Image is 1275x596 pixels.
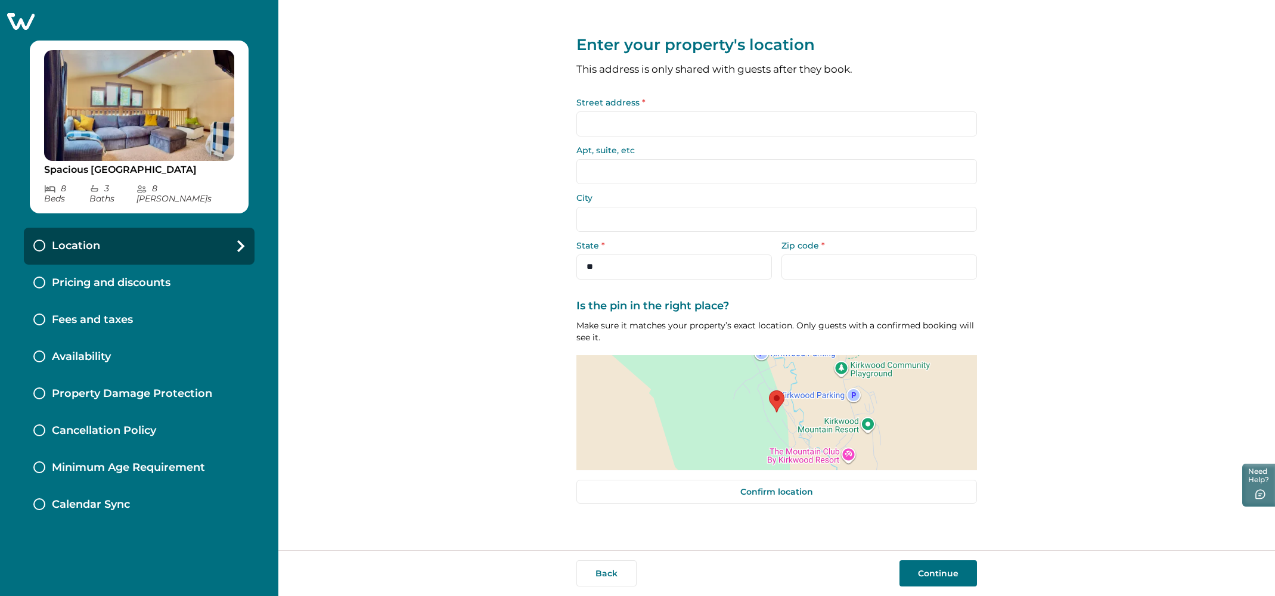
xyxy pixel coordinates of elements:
[52,498,130,511] p: Calendar Sync
[576,64,977,74] p: This address is only shared with guests after they book.
[576,319,977,343] p: Make sure it matches your property’s exact location. Only guests with a confirmed booking will se...
[899,560,977,586] button: Continue
[576,480,977,504] button: Confirm location
[52,313,133,327] p: Fees and taxes
[52,387,212,401] p: Property Damage Protection
[52,240,100,253] p: Location
[137,184,234,204] p: 8 [PERSON_NAME] s
[44,50,234,161] img: propertyImage_Spacious Kirkwood Townhouse
[576,241,765,250] label: State
[576,194,970,202] label: City
[576,36,977,55] p: Enter your property's location
[576,146,970,154] label: Apt, suite, etc
[52,424,156,437] p: Cancellation Policy
[52,461,205,474] p: Minimum Age Requirement
[576,300,970,313] label: Is the pin in the right place?
[44,164,234,176] p: Spacious [GEOGRAPHIC_DATA]
[44,184,89,204] p: 8 Bed s
[576,98,970,107] label: Street address
[52,350,111,364] p: Availability
[52,277,170,290] p: Pricing and discounts
[781,241,970,250] label: Zip code
[576,560,637,586] button: Back
[89,184,137,204] p: 3 Bath s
